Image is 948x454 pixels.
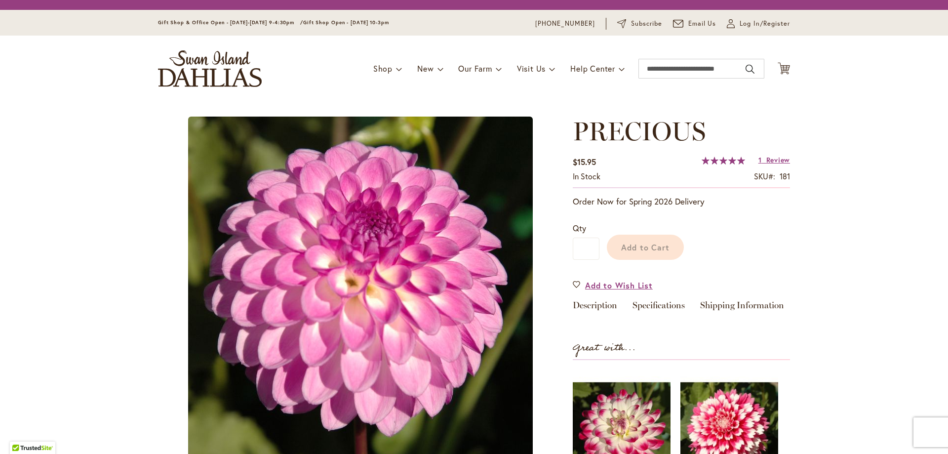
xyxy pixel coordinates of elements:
[573,116,706,147] span: PRECIOUS
[758,155,790,165] a: 1 Review
[746,61,754,77] button: Search
[673,19,716,29] a: Email Us
[573,340,636,356] strong: Great with...
[585,280,653,291] span: Add to Wish List
[700,301,784,315] a: Shipping Information
[754,171,775,181] strong: SKU
[780,171,790,182] div: 181
[617,19,662,29] a: Subscribe
[573,301,790,315] div: Detailed Product Info
[573,223,586,233] span: Qty
[702,157,745,165] div: 100%
[417,63,434,74] span: New
[766,155,790,165] span: Review
[758,155,762,165] span: 1
[458,63,492,74] span: Our Farm
[573,171,600,182] div: Availability
[373,63,393,74] span: Shop
[573,157,596,167] span: $15.95
[573,196,790,207] p: Order Now for Spring 2026 Delivery
[158,50,262,87] a: store logo
[688,19,716,29] span: Email Us
[303,19,389,26] span: Gift Shop Open - [DATE] 10-3pm
[158,19,303,26] span: Gift Shop & Office Open - [DATE]-[DATE] 9-4:30pm /
[573,171,600,181] span: In stock
[535,19,595,29] a: [PHONE_NUMBER]
[631,19,662,29] span: Subscribe
[573,280,653,291] a: Add to Wish List
[740,19,790,29] span: Log In/Register
[570,63,615,74] span: Help Center
[632,301,685,315] a: Specifications
[727,19,790,29] a: Log In/Register
[573,301,617,315] a: Description
[517,63,546,74] span: Visit Us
